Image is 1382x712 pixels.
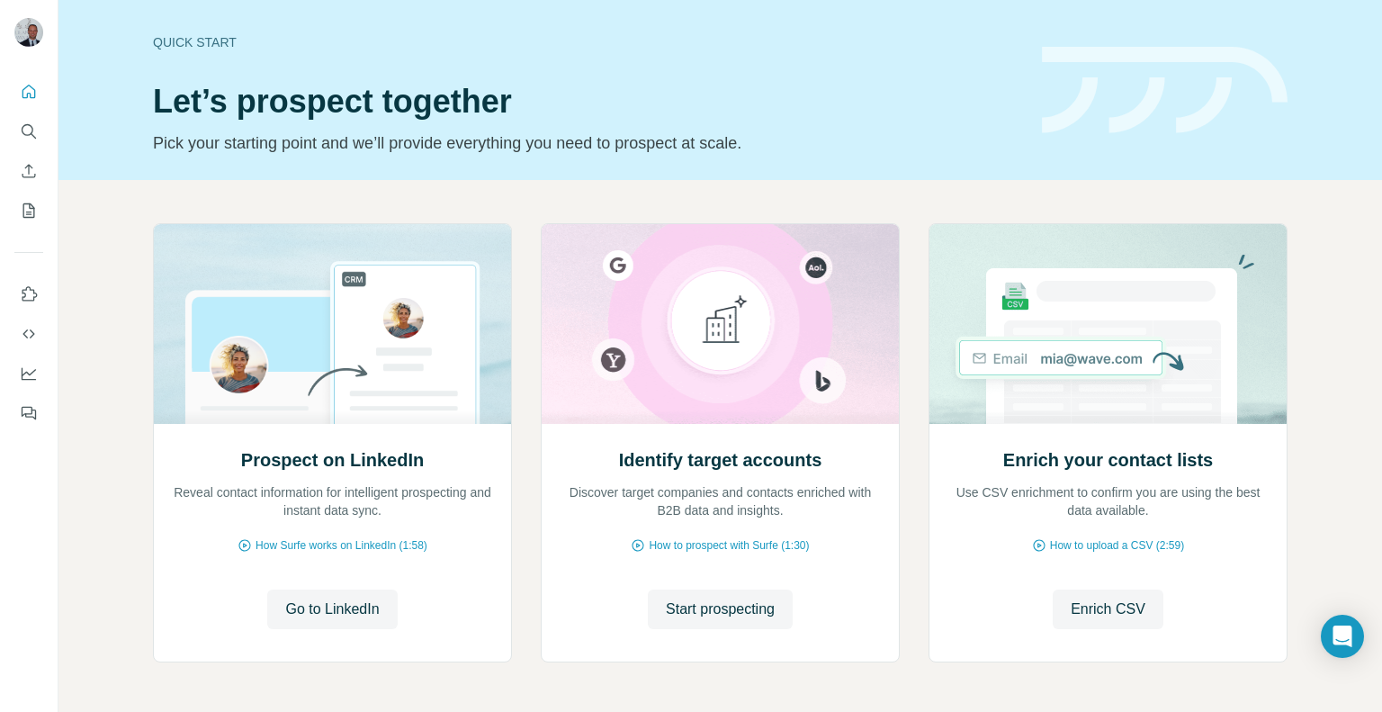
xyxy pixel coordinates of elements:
[648,590,793,629] button: Start prospecting
[14,155,43,187] button: Enrich CSV
[14,397,43,429] button: Feedback
[1042,47,1288,134] img: banner
[14,18,43,47] img: Avatar
[172,483,493,519] p: Reveal contact information for intelligent prospecting and instant data sync.
[541,224,900,424] img: Identify target accounts
[929,224,1288,424] img: Enrich your contact lists
[1071,599,1145,620] span: Enrich CSV
[14,278,43,311] button: Use Surfe on LinkedIn
[14,357,43,390] button: Dashboard
[1321,615,1364,658] div: Open Intercom Messenger
[1050,537,1184,554] span: How to upload a CSV (2:59)
[560,483,881,519] p: Discover target companies and contacts enriched with B2B data and insights.
[14,115,43,148] button: Search
[1053,590,1163,629] button: Enrich CSV
[241,447,424,473] h2: Prospect on LinkedIn
[14,318,43,350] button: Use Surfe API
[285,599,379,620] span: Go to LinkedIn
[649,537,809,554] span: How to prospect with Surfe (1:30)
[153,131,1020,156] p: Pick your starting point and we’ll provide everything you need to prospect at scale.
[1003,447,1213,473] h2: Enrich your contact lists
[947,483,1269,519] p: Use CSV enrichment to confirm you are using the best data available.
[14,194,43,227] button: My lists
[153,224,512,424] img: Prospect on LinkedIn
[153,33,1020,51] div: Quick start
[256,537,427,554] span: How Surfe works on LinkedIn (1:58)
[153,84,1020,120] h1: Let’s prospect together
[619,447,822,473] h2: Identify target accounts
[14,76,43,108] button: Quick start
[666,599,775,620] span: Start prospecting
[267,590,397,629] button: Go to LinkedIn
